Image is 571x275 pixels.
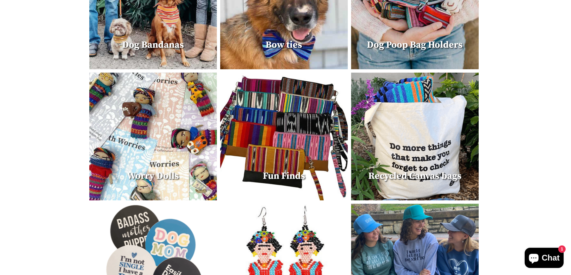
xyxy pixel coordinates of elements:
a: Fun Finds [220,73,348,206]
inbox-online-store-chat: Shopify online store chat [523,248,566,270]
span: Worry Dolls [127,170,179,182]
span: Dog Poop Bag Holders [367,39,463,51]
a: Recycled Canvas bags [351,73,479,206]
span: Recycled Canvas bags [368,170,462,182]
span: Fun Finds [263,170,305,182]
span: Dog Bandanas [122,39,184,51]
a: Worry Dolls [89,73,217,206]
span: Bow ties [266,39,302,51]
